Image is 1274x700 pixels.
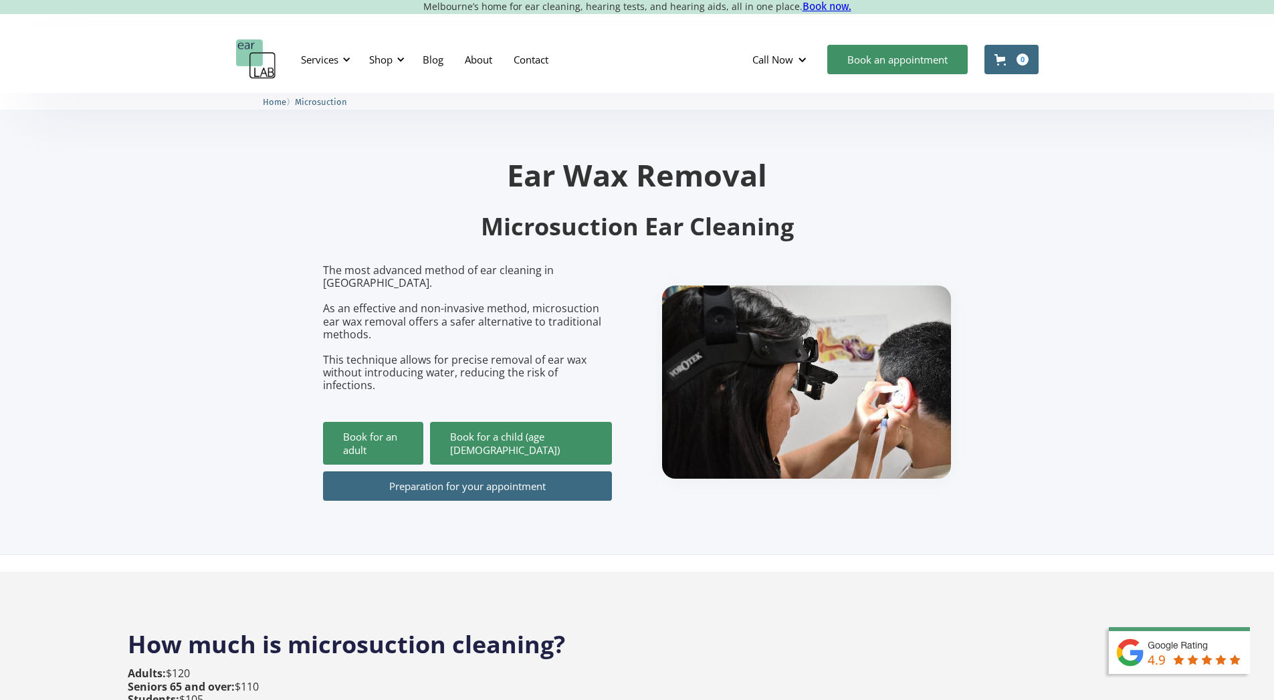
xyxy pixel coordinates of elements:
strong: Adults: [128,666,166,681]
a: Preparation for your appointment [323,471,612,501]
a: Book for a child (age [DEMOGRAPHIC_DATA]) [430,422,612,465]
strong: Seniors 65 and over: [128,679,235,694]
h1: Ear Wax Removal [323,160,952,190]
a: Open cart [984,45,1039,74]
a: Book for an adult [323,422,423,465]
a: About [454,40,503,79]
img: boy getting ear checked. [662,285,951,479]
span: Home [263,97,286,107]
h2: How much is microsuction cleaning? [128,615,1147,661]
a: Home [263,95,286,108]
a: Book an appointment [827,45,968,74]
a: Microsuction [295,95,347,108]
span: Microsuction [295,97,347,107]
div: Call Now [742,39,821,80]
div: Services [293,39,354,80]
a: home [236,39,276,80]
a: Contact [503,40,559,79]
p: The most advanced method of ear cleaning in [GEOGRAPHIC_DATA]. As an effective and non-invasive m... [323,264,612,392]
div: Services [301,53,338,66]
a: Blog [412,40,454,79]
div: 0 [1017,53,1029,66]
h2: Microsuction Ear Cleaning [323,211,952,243]
div: Shop [369,53,393,66]
li: 〉 [263,95,295,109]
div: Call Now [752,53,793,66]
div: Shop [361,39,409,80]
